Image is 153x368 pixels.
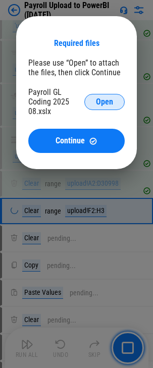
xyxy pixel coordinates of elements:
span: Continue [56,137,85,145]
button: ContinueContinue [28,129,125,153]
div: Payroll GL Coding 2025 08.xslx [28,87,84,116]
span: Open [96,98,113,106]
div: Please use “Open” to attach the files, then click Continue [28,58,125,77]
button: Open [84,94,125,110]
img: Continue [89,137,97,145]
div: Required files [54,38,99,48]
